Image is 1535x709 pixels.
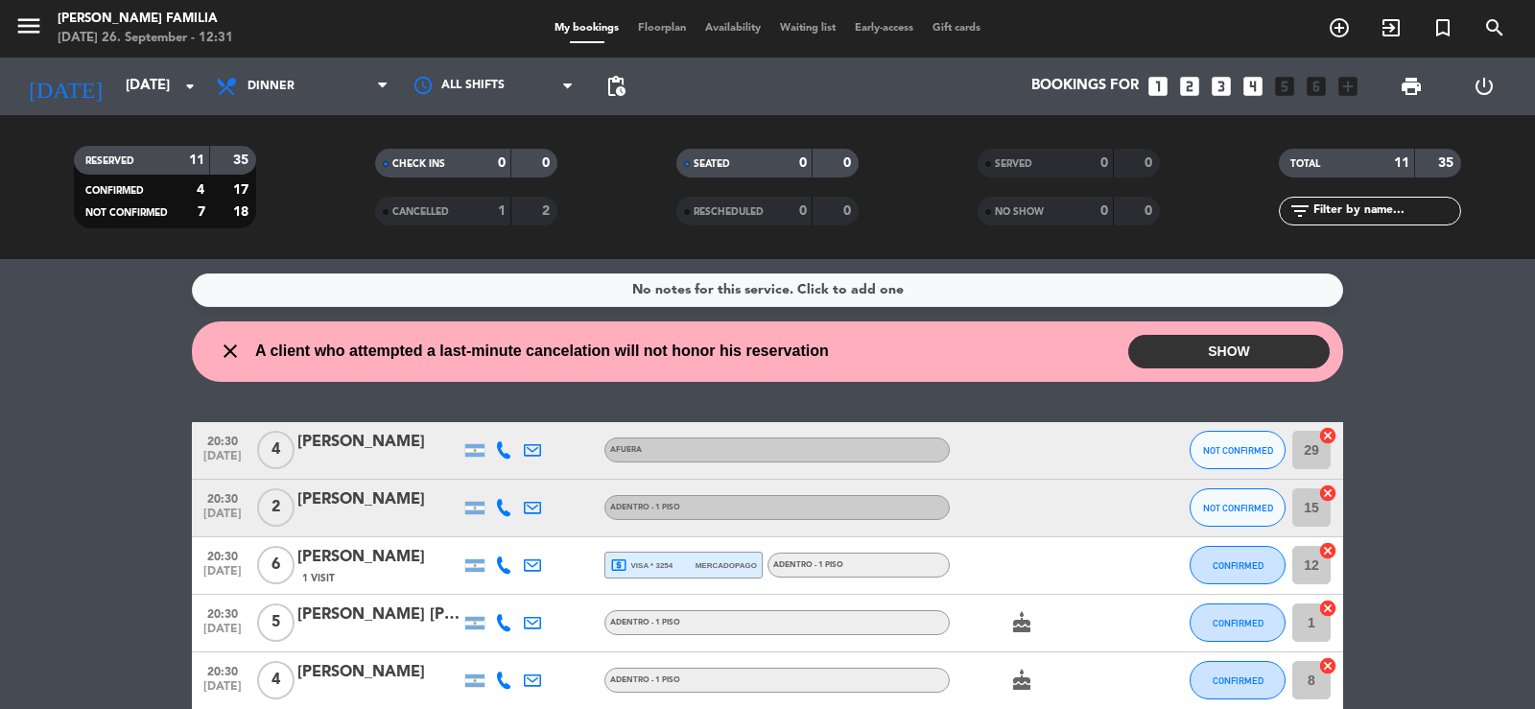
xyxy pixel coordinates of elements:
span: [DATE] [199,508,247,530]
i: cake [1010,611,1033,634]
span: [DATE] [199,623,247,645]
span: RESCHEDULED [694,207,764,217]
i: looks_4 [1240,74,1265,99]
i: looks_5 [1272,74,1297,99]
span: Floorplan [628,23,696,34]
i: local_atm [610,556,627,574]
span: pending_actions [604,75,627,98]
div: [PERSON_NAME] [297,545,460,570]
i: looks_6 [1304,74,1329,99]
span: 20:30 [199,602,247,624]
span: SERVED [995,159,1032,169]
i: cancel [1318,599,1337,618]
span: 6 [257,546,295,584]
i: close [219,340,242,363]
span: Early-access [845,23,923,34]
button: SHOW [1128,335,1330,368]
i: cancel [1318,426,1337,445]
i: looks_3 [1209,74,1234,99]
input: Filter by name... [1311,201,1460,222]
strong: 35 [233,154,252,167]
span: [DATE] [199,565,247,587]
i: search [1483,16,1506,39]
strong: 0 [799,156,807,170]
span: 2 [257,488,295,527]
strong: 0 [542,156,554,170]
span: mercadopago [696,559,757,572]
button: CONFIRMED [1190,661,1286,699]
span: Availability [696,23,770,34]
span: CONFIRMED [1213,560,1263,571]
div: No notes for this service. Click to add one [632,279,904,301]
i: add_circle_outline [1328,16,1351,39]
div: [PERSON_NAME] [297,430,460,455]
span: SEARCH [1469,12,1521,44]
span: CHECK INS [392,159,445,169]
span: 20:30 [199,659,247,681]
span: 20:30 [199,544,247,566]
strong: 0 [498,156,506,170]
span: A client who attempted a last-minute cancelation will not honor his reservation [255,339,829,364]
span: [DATE] [199,680,247,702]
i: cancel [1318,656,1337,675]
span: Adentro - 1 Piso [773,561,843,569]
span: 4 [257,431,295,469]
div: [DATE] 26. September - 12:31 [58,29,233,48]
span: Bookings for [1031,78,1139,95]
i: menu [14,12,43,40]
span: NOT CONFIRMED [1203,445,1273,456]
i: add_box [1335,74,1360,99]
div: [PERSON_NAME] [PERSON_NAME] [297,603,460,627]
span: 5 [257,603,295,642]
strong: 7 [198,205,205,219]
i: power_settings_new [1473,75,1496,98]
span: BOOK TABLE [1313,12,1365,44]
span: 4 [257,661,295,699]
span: NOT CONFIRMED [85,208,168,218]
span: Dinner [248,80,295,93]
button: menu [14,12,43,47]
i: [DATE] [14,65,116,107]
strong: 0 [1100,204,1108,218]
i: looks_one [1145,74,1170,99]
span: CONFIRMED [1213,675,1263,686]
span: Special reservation [1417,12,1469,44]
strong: 0 [843,204,855,218]
strong: 17 [233,183,252,197]
span: RESERVED [85,156,134,166]
button: CONFIRMED [1190,603,1286,642]
div: [PERSON_NAME] [297,487,460,512]
strong: 1 [498,204,506,218]
strong: 4 [197,183,204,197]
strong: 0 [1145,156,1156,170]
strong: 2 [542,204,554,218]
i: looks_two [1177,74,1202,99]
i: arrow_drop_down [178,75,201,98]
span: NO SHOW [995,207,1044,217]
span: NOT CONFIRMED [1203,503,1273,513]
span: print [1400,75,1423,98]
span: [DATE] [199,450,247,472]
span: SEATED [694,159,730,169]
strong: 0 [1100,156,1108,170]
strong: 0 [1145,204,1156,218]
span: 20:30 [199,429,247,451]
button: NOT CONFIRMED [1190,431,1286,469]
div: [PERSON_NAME] [297,660,460,685]
span: My bookings [545,23,628,34]
span: Afuera [610,446,642,454]
strong: 11 [1394,156,1409,170]
i: exit_to_app [1380,16,1403,39]
strong: 35 [1438,156,1457,170]
span: Adentro - 1 Piso [610,619,680,626]
i: turned_in_not [1431,16,1454,39]
span: visa * 3254 [610,556,673,574]
i: cancel [1318,541,1337,560]
span: Gift cards [923,23,990,34]
span: Adentro - 1 Piso [610,504,680,511]
span: 1 Visit [302,571,335,586]
span: Adentro - 1 Piso [610,676,680,684]
strong: 0 [843,156,855,170]
i: cancel [1318,484,1337,503]
span: CANCELLED [392,207,449,217]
